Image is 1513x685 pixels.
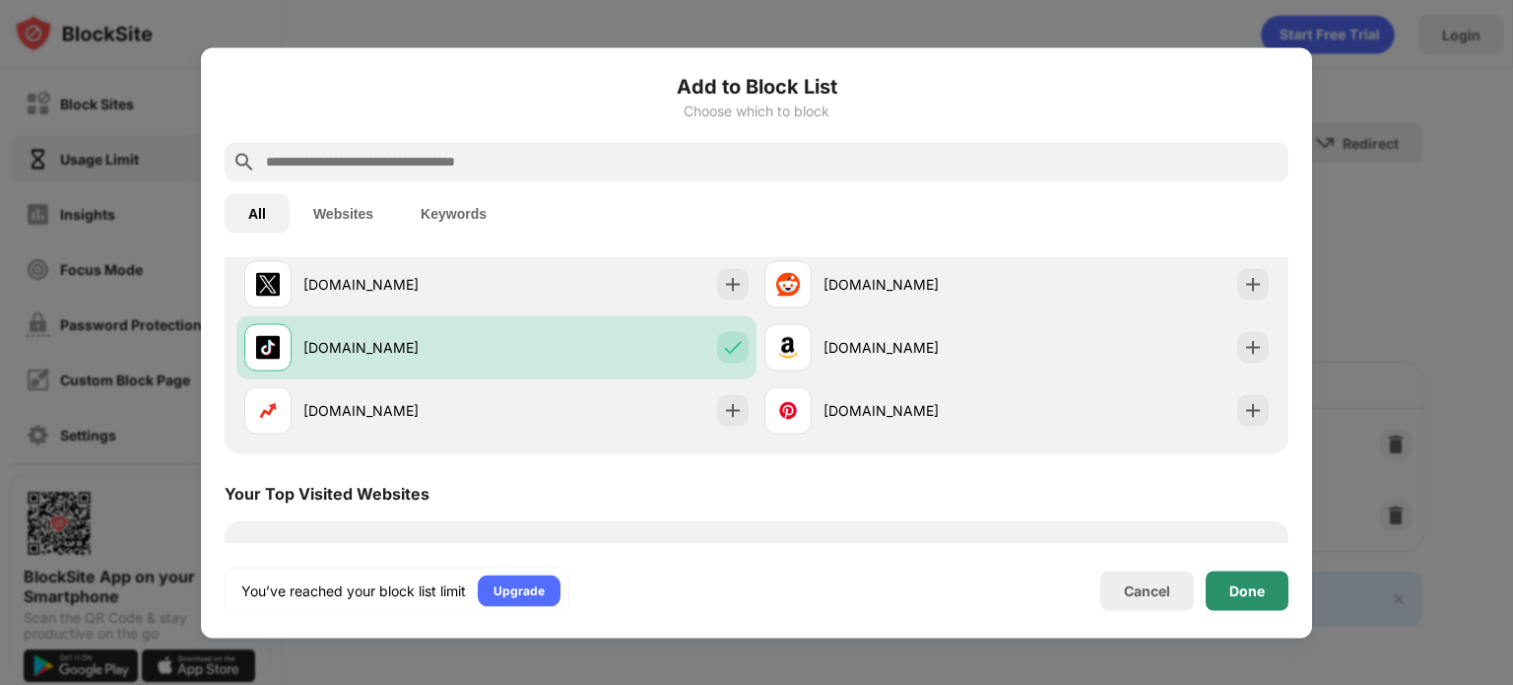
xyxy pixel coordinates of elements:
h6: Add to Block List [225,71,1288,101]
div: [DOMAIN_NAME] [823,400,1017,421]
img: favicons [256,398,280,422]
div: [DOMAIN_NAME] [303,400,496,421]
div: [DOMAIN_NAME] [823,337,1017,358]
img: favicons [256,272,280,296]
button: All [225,193,290,233]
div: Your Top Visited Websites [225,483,429,503]
div: Upgrade [493,581,545,600]
div: [DOMAIN_NAME] [303,274,496,295]
div: You’ve reached your block list limit [241,581,466,600]
button: Websites [290,193,397,233]
img: search.svg [232,150,256,173]
div: Done [1229,582,1265,598]
img: favicons [776,398,800,422]
button: Keywords [397,193,510,233]
div: Cancel [1124,582,1170,599]
div: [DOMAIN_NAME] [303,337,496,358]
img: favicons [776,335,800,359]
div: Choose which to block [225,103,1288,118]
img: favicons [256,335,280,359]
div: [DOMAIN_NAME] [823,274,1017,295]
img: favicons [776,272,800,296]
